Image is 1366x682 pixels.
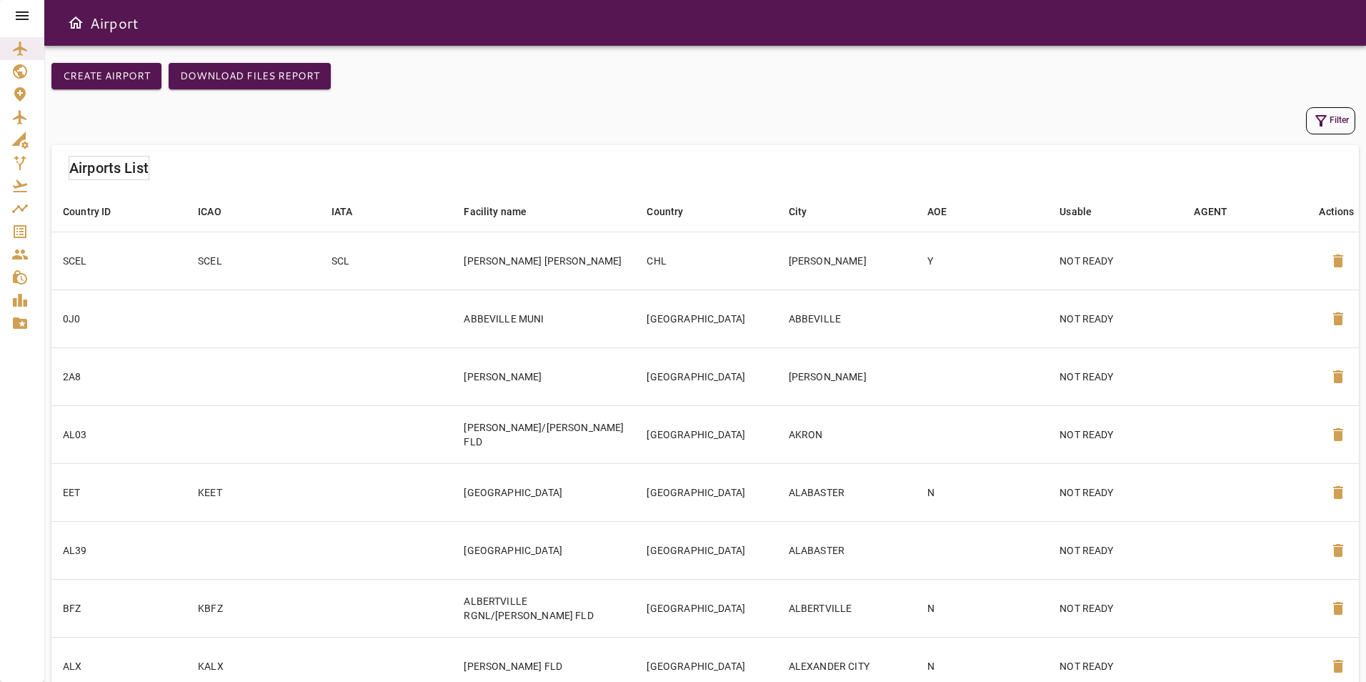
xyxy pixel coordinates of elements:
[452,232,635,290] td: [PERSON_NAME] [PERSON_NAME]
[61,9,90,37] button: Open drawer
[635,232,777,290] td: CHL
[1321,533,1355,568] button: Delete Airport
[927,203,965,220] span: AOE
[789,203,807,220] div: City
[331,203,372,220] span: IATA
[186,463,319,521] td: KEET
[777,521,916,579] td: ALABASTER
[452,463,635,521] td: [GEOGRAPHIC_DATA]
[1330,368,1347,385] span: delete
[452,290,635,347] td: ABBEVILLE MUNI
[635,405,777,463] td: [GEOGRAPHIC_DATA]
[635,521,777,579] td: [GEOGRAPHIC_DATA]
[1060,203,1092,220] div: Usable
[635,290,777,347] td: [GEOGRAPHIC_DATA]
[452,347,635,405] td: [PERSON_NAME]
[51,232,186,290] td: SCEL
[198,203,240,220] span: ICAO
[1321,360,1355,394] button: Delete Airport
[464,203,545,220] span: Facility name
[198,203,221,220] div: ICAO
[63,203,111,220] div: Country ID
[1330,542,1347,559] span: delete
[777,290,916,347] td: ABBEVILLE
[1060,485,1171,500] p: NOT READY
[1060,601,1171,616] p: NOT READY
[789,203,826,220] span: City
[63,203,130,220] span: Country ID
[1060,370,1171,384] p: NOT READY
[51,290,186,347] td: 0J0
[69,157,149,179] h6: Airports List
[51,405,186,463] td: AL03
[186,579,319,637] td: KBFZ
[1330,310,1347,327] span: delete
[51,63,161,89] button: Create airport
[777,463,916,521] td: ALABASTER
[452,405,635,463] td: [PERSON_NAME]/[PERSON_NAME] FLD
[647,203,683,220] div: Country
[1060,428,1171,442] p: NOT READY
[1321,475,1355,510] button: Delete Airport
[1330,658,1347,675] span: delete
[635,579,777,637] td: [GEOGRAPHIC_DATA]
[777,232,916,290] td: [PERSON_NAME]
[1321,244,1355,278] button: Delete Airport
[90,11,139,34] h6: Airport
[169,63,331,89] button: Download Files Report
[1330,252,1347,270] span: delete
[1060,312,1171,326] p: NOT READY
[1194,203,1246,220] span: AGENT
[777,579,916,637] td: ALBERTVILLE
[1060,254,1171,268] p: NOT READY
[331,203,353,220] div: IATA
[1330,426,1347,443] span: delete
[51,347,186,405] td: 2A8
[1321,302,1355,336] button: Delete Airport
[1060,659,1171,673] p: NOT READY
[1060,543,1171,558] p: NOT READY
[320,232,453,290] td: SCL
[1194,203,1227,220] div: AGENT
[635,463,777,521] td: [GEOGRAPHIC_DATA]
[1321,591,1355,626] button: Delete Airport
[1330,484,1347,501] span: delete
[51,521,186,579] td: AL39
[916,579,1049,637] td: N
[51,463,186,521] td: EET
[927,203,947,220] div: AOE
[452,521,635,579] td: [GEOGRAPHIC_DATA]
[1306,107,1355,134] button: Filter
[1060,203,1110,220] span: Usable
[186,232,319,290] td: SCEL
[1321,417,1355,452] button: Delete Airport
[916,232,1049,290] td: Y
[777,347,916,405] td: [PERSON_NAME]
[647,203,702,220] span: Country
[1330,600,1347,617] span: delete
[635,347,777,405] td: [GEOGRAPHIC_DATA]
[464,203,527,220] div: Facility name
[51,579,186,637] td: BFZ
[916,463,1049,521] td: N
[452,579,635,637] td: ALBERTVILLE RGNL/[PERSON_NAME] FLD
[777,405,916,463] td: AKRON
